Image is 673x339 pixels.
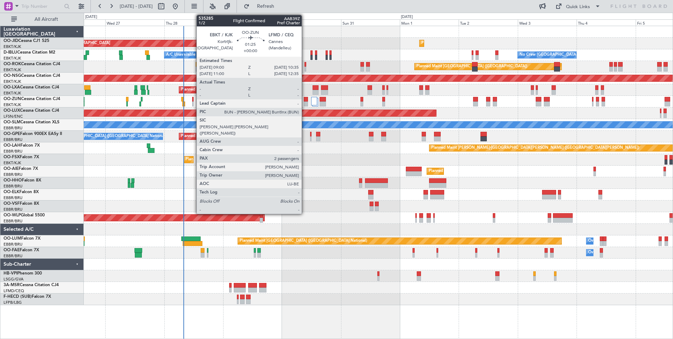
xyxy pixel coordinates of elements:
[4,300,22,305] a: LFPB/LBG
[4,207,23,212] a: EBBR/BRU
[4,132,62,136] a: OO-GPEFalcon 900EX EASy II
[4,248,20,252] span: OO-FAE
[4,248,39,252] a: OO-FAEFalcon 7X
[4,97,21,101] span: OO-ZUN
[4,236,21,241] span: OO-LUM
[4,167,19,171] span: OO-AIE
[4,143,40,148] a: OO-LAHFalcon 7X
[120,3,153,10] span: [DATE] - [DATE]
[4,288,24,294] a: LFMD/CEQ
[4,155,20,159] span: OO-FSX
[4,120,20,124] span: OO-SLM
[4,132,20,136] span: OO-GPE
[459,19,517,26] div: Tue 2
[4,56,21,61] a: EBKT/KJK
[341,19,400,26] div: Sun 31
[166,50,278,60] div: A/C Unavailable [GEOGRAPHIC_DATA]-[GEOGRAPHIC_DATA]
[4,102,21,107] a: EBKT/KJK
[240,236,367,246] div: Planned Maint [GEOGRAPHIC_DATA] ([GEOGRAPHIC_DATA] National)
[185,154,268,165] div: Planned Maint Kortrijk-[GEOGRAPHIC_DATA]
[4,271,42,276] a: HB-VPIPhenom 300
[48,131,166,142] div: No Crew [GEOGRAPHIC_DATA] ([GEOGRAPHIC_DATA] National)
[4,195,23,201] a: EBBR/BRU
[4,109,20,113] span: OO-LUX
[4,155,39,159] a: OO-FSXFalcon 7X
[566,4,590,11] div: Quick Links
[4,137,23,142] a: EBBR/BRU
[4,67,21,73] a: EBKT/KJK
[21,1,62,12] input: Trip Number
[421,38,503,49] div: Planned Maint Kortrijk-[GEOGRAPHIC_DATA]
[4,85,20,90] span: OO-LXA
[4,109,59,113] a: OO-LUXCessna Citation CJ4
[552,1,604,12] button: Quick Links
[223,19,282,26] div: Fri 29
[282,19,341,26] div: Sat 30
[4,167,38,171] a: OO-AIEFalcon 7X
[4,114,23,119] a: LFSN/ENC
[4,44,21,49] a: EBKT/KJK
[4,277,24,282] a: LSGG/GVA
[4,213,21,217] span: OO-WLP
[4,97,60,101] a: OO-ZUNCessna Citation CJ4
[4,295,51,299] a: F-HECD (SUB)Falcon 7X
[251,4,281,9] span: Refresh
[4,213,45,217] a: OO-WLPGlobal 5500
[4,271,17,276] span: HB-VPI
[4,178,22,183] span: OO-HHO
[240,1,283,12] button: Refresh
[4,236,40,241] a: OO-LUMFalcon 7X
[4,283,59,287] a: 3A-MSRCessna Citation CJ4
[4,120,59,124] a: OO-SLMCessna Citation XLS
[518,19,577,26] div: Wed 3
[4,184,23,189] a: EBBR/BRU
[4,125,23,131] a: EBBR/BRU
[4,74,60,78] a: OO-NSGCessna Citation CJ4
[588,236,636,246] div: Owner Melsbroek Air Base
[401,14,413,20] div: [DATE]
[4,242,23,247] a: EBBR/BRU
[85,14,97,20] div: [DATE]
[4,160,21,166] a: EBKT/KJK
[4,62,21,66] span: OO-ROK
[4,190,19,194] span: OO-ELK
[577,19,635,26] div: Thu 4
[416,61,527,72] div: Planned Maint [GEOGRAPHIC_DATA] ([GEOGRAPHIC_DATA])
[4,253,23,259] a: EBBR/BRU
[4,202,20,206] span: OO-VSF
[4,50,17,55] span: D-IBLU
[4,39,18,43] span: OO-JID
[4,85,59,90] a: OO-LXACessna Citation CJ4
[164,19,223,26] div: Thu 28
[4,74,21,78] span: OO-NSG
[18,17,74,22] span: All Aircraft
[4,295,32,299] span: F-HECD (SUB)
[4,91,21,96] a: EBKT/KJK
[4,172,23,177] a: EBBR/BRU
[4,178,41,183] a: OO-HHOFalcon 8X
[4,202,39,206] a: OO-VSFFalcon 8X
[400,19,459,26] div: Mon 1
[4,218,23,224] a: EBBR/BRU
[4,143,20,148] span: OO-LAH
[105,19,164,26] div: Wed 27
[4,50,55,55] a: D-IBLUCessna Citation M2
[429,166,540,177] div: Planned Maint [GEOGRAPHIC_DATA] ([GEOGRAPHIC_DATA])
[4,39,49,43] a: OO-JIDCessna CJ1 525
[588,247,636,258] div: Owner Melsbroek Air Base
[4,62,60,66] a: OO-ROKCessna Citation CJ4
[181,131,308,142] div: Planned Maint [GEOGRAPHIC_DATA] ([GEOGRAPHIC_DATA] National)
[520,50,637,60] div: No Crew [GEOGRAPHIC_DATA] ([GEOGRAPHIC_DATA] National)
[181,85,263,95] div: Planned Maint Kortrijk-[GEOGRAPHIC_DATA]
[431,143,639,153] div: Planned Maint [PERSON_NAME]-[GEOGRAPHIC_DATA][PERSON_NAME] ([GEOGRAPHIC_DATA][PERSON_NAME])
[4,79,21,84] a: EBKT/KJK
[4,190,39,194] a: OO-ELKFalcon 8X
[8,14,76,25] button: All Aircraft
[252,61,334,72] div: Planned Maint Kortrijk-[GEOGRAPHIC_DATA]
[4,149,23,154] a: EBBR/BRU
[4,283,20,287] span: 3A-MSR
